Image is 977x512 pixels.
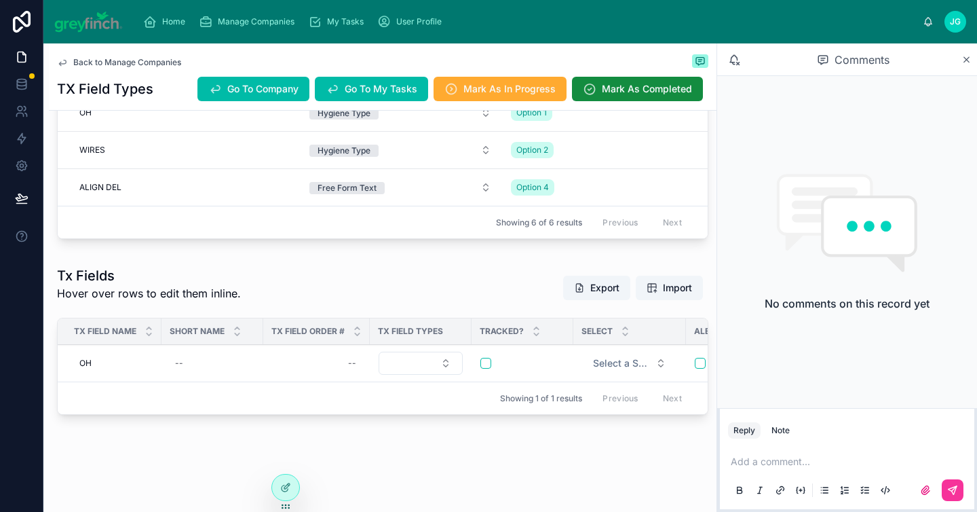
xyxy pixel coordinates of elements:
[728,422,761,439] button: Reply
[315,77,428,101] button: Go To My Tasks
[197,77,309,101] button: Go To Company
[271,326,345,337] span: Tx Field Order #
[73,57,181,68] span: Back to Manage Companies
[511,177,691,198] a: Option 4
[79,358,92,369] span: OH
[74,177,282,198] a: ALIGN DEL
[162,16,185,27] span: Home
[765,295,930,312] h2: No comments on this record yet
[593,356,650,370] span: Select a Select
[771,425,790,436] div: Note
[74,102,282,124] a: OH
[139,10,195,34] a: Home
[511,105,552,121] a: Option 1
[79,107,92,118] span: OH
[57,266,241,285] h1: Tx Fields
[379,352,463,375] button: Select Button
[318,182,377,194] div: Free Form Text
[298,100,503,126] a: Select Button
[511,179,554,196] a: Option 4
[327,16,364,27] span: My Tasks
[299,138,502,162] button: Select Button
[766,422,795,439] button: Note
[175,358,183,369] div: --
[54,11,123,33] img: App logo
[195,10,304,34] a: Manage Companies
[950,16,961,27] span: JG
[511,102,691,124] a: Option 1
[396,16,442,27] span: User Profile
[318,145,370,157] div: Hygiene Type
[298,175,503,200] a: Select Button
[227,82,299,96] span: Go To Company
[134,7,923,37] div: scrollable content
[463,82,556,96] span: Mark As In Progress
[663,281,692,295] span: Import
[496,217,582,228] span: Showing 6 of 6 results
[57,79,153,98] h1: TX Field Types
[74,326,136,337] span: Tx Field Name
[79,182,121,193] span: ALIGN DEL
[563,276,630,300] button: Export
[57,285,241,301] p: Hover over rows to edit them inline.
[218,16,294,27] span: Manage Companies
[516,145,548,156] span: Option 2
[694,326,721,337] span: Alert
[304,10,373,34] a: My Tasks
[378,326,443,337] span: Tx Field Types
[348,358,356,369] div: --
[572,77,703,101] button: Mark As Completed
[500,393,582,404] span: Showing 1 of 1 results
[74,139,282,161] a: WIRES
[79,145,105,156] span: WIRES
[298,137,503,163] a: Select Button
[511,139,691,161] a: Option 2
[299,100,502,125] button: Select Button
[516,182,549,193] span: Option 4
[480,326,524,337] span: Tracked?
[170,326,225,337] span: Short Name
[434,77,567,101] button: Mark As In Progress
[318,107,370,120] div: Hygiene Type
[57,57,181,68] a: Back to Manage Companies
[582,351,677,376] button: Select Button
[835,52,889,68] span: Comments
[299,175,502,200] button: Select Button
[636,276,703,300] button: Import
[373,10,451,34] a: User Profile
[345,82,417,96] span: Go To My Tasks
[511,142,554,158] a: Option 2
[581,326,613,337] span: Select
[516,107,547,118] span: Option 1
[602,82,692,96] span: Mark As Completed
